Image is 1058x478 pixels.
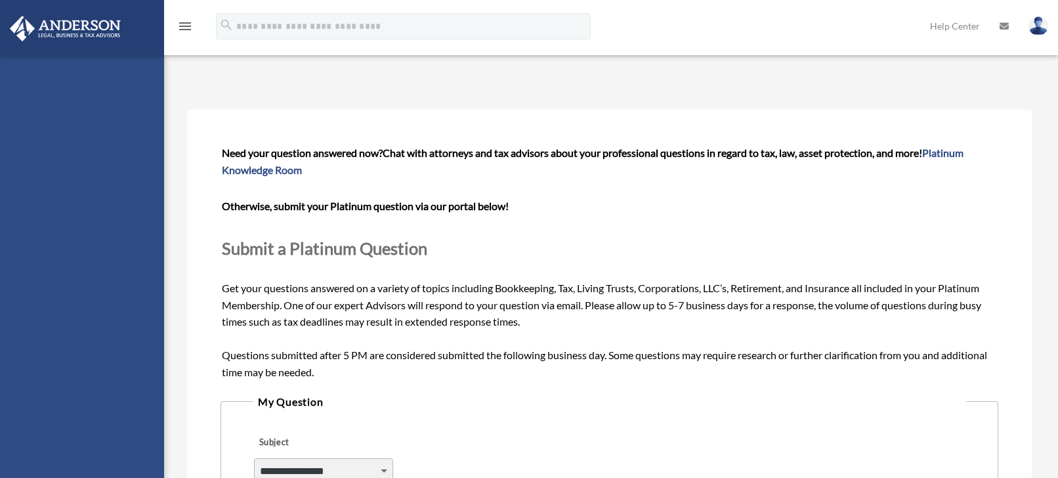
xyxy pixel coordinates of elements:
legend: My Question [253,393,966,411]
b: Otherwise, submit your Platinum question via our portal below! [222,200,509,212]
img: Anderson Advisors Platinum Portal [6,16,125,41]
img: User Pic [1028,16,1048,35]
a: menu [177,23,193,34]
i: search [219,18,234,32]
i: menu [177,18,193,34]
label: Subject [254,434,379,452]
span: Need your question answered now? [222,146,383,159]
span: Submit a Platinum Question [222,238,427,258]
span: Chat with attorneys and tax advisors about your professional questions in regard to tax, law, ass... [222,146,963,176]
span: Get your questions answered on a variety of topics including Bookkeeping, Tax, Living Trusts, Cor... [222,146,996,378]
